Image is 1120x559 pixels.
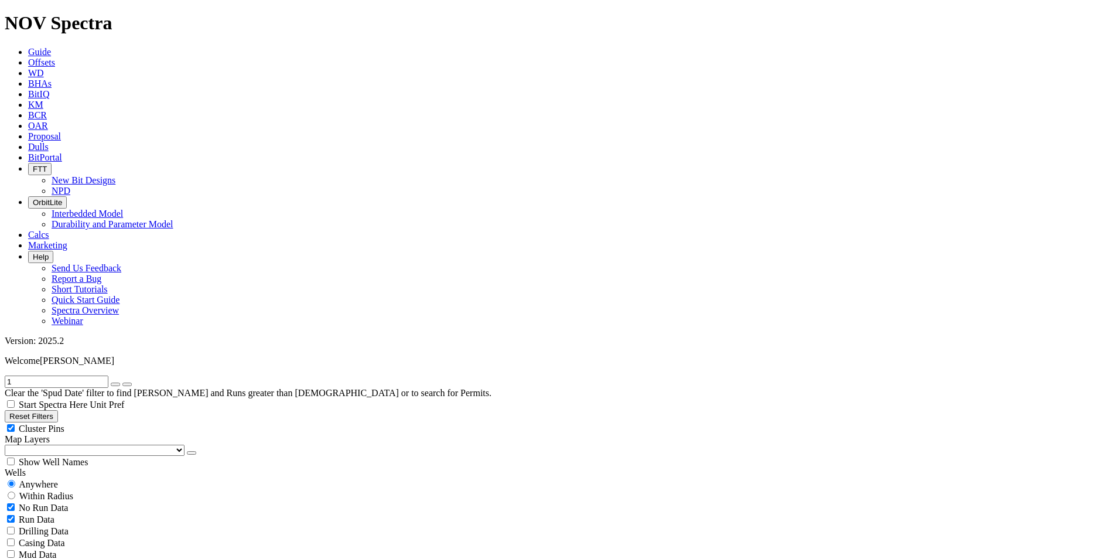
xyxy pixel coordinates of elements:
button: OrbitLite [28,196,67,209]
span: Run Data [19,514,54,524]
span: [PERSON_NAME] [40,356,114,366]
span: Cluster Pins [19,424,64,434]
a: Quick Start Guide [52,295,119,305]
a: Send Us Feedback [52,263,121,273]
a: Interbedded Model [52,209,123,219]
span: Unit Pref [90,400,124,410]
a: Webinar [52,316,83,326]
a: Marketing [28,240,67,250]
a: Offsets [28,57,55,67]
a: Durability and Parameter Model [52,219,173,229]
button: Reset Filters [5,410,58,422]
a: BCR [28,110,47,120]
div: Version: 2025.2 [5,336,1115,346]
input: Start Spectra Here [7,400,15,408]
span: No Run Data [19,503,68,513]
div: Wells [5,468,1115,478]
a: BitIQ [28,89,49,99]
a: OAR [28,121,48,131]
a: BHAs [28,79,52,88]
button: Help [28,251,53,263]
input: Search [5,376,108,388]
span: Drilling Data [19,526,69,536]
a: New Bit Designs [52,175,115,185]
h1: NOV Spectra [5,12,1115,34]
span: Casing Data [19,538,65,548]
a: NPD [52,186,70,196]
a: BitPortal [28,152,62,162]
a: Short Tutorials [52,284,108,294]
a: Spectra Overview [52,305,119,315]
a: Calcs [28,230,49,240]
span: OrbitLite [33,198,62,207]
a: Report a Bug [52,274,101,284]
a: WD [28,68,44,78]
a: KM [28,100,43,110]
span: Clear the 'Spud Date' filter to find [PERSON_NAME] and Runs greater than [DEMOGRAPHIC_DATA] or to... [5,388,491,398]
span: Show Well Names [19,457,88,467]
p: Welcome [5,356,1115,366]
span: FTT [33,165,47,173]
span: Within Radius [19,491,73,501]
a: Proposal [28,131,61,141]
span: Anywhere [19,479,58,489]
a: Dulls [28,142,49,152]
span: Map Layers [5,434,50,444]
a: Guide [28,47,51,57]
span: Help [33,253,49,261]
button: FTT [28,163,52,175]
span: Start Spectra Here [19,400,87,410]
